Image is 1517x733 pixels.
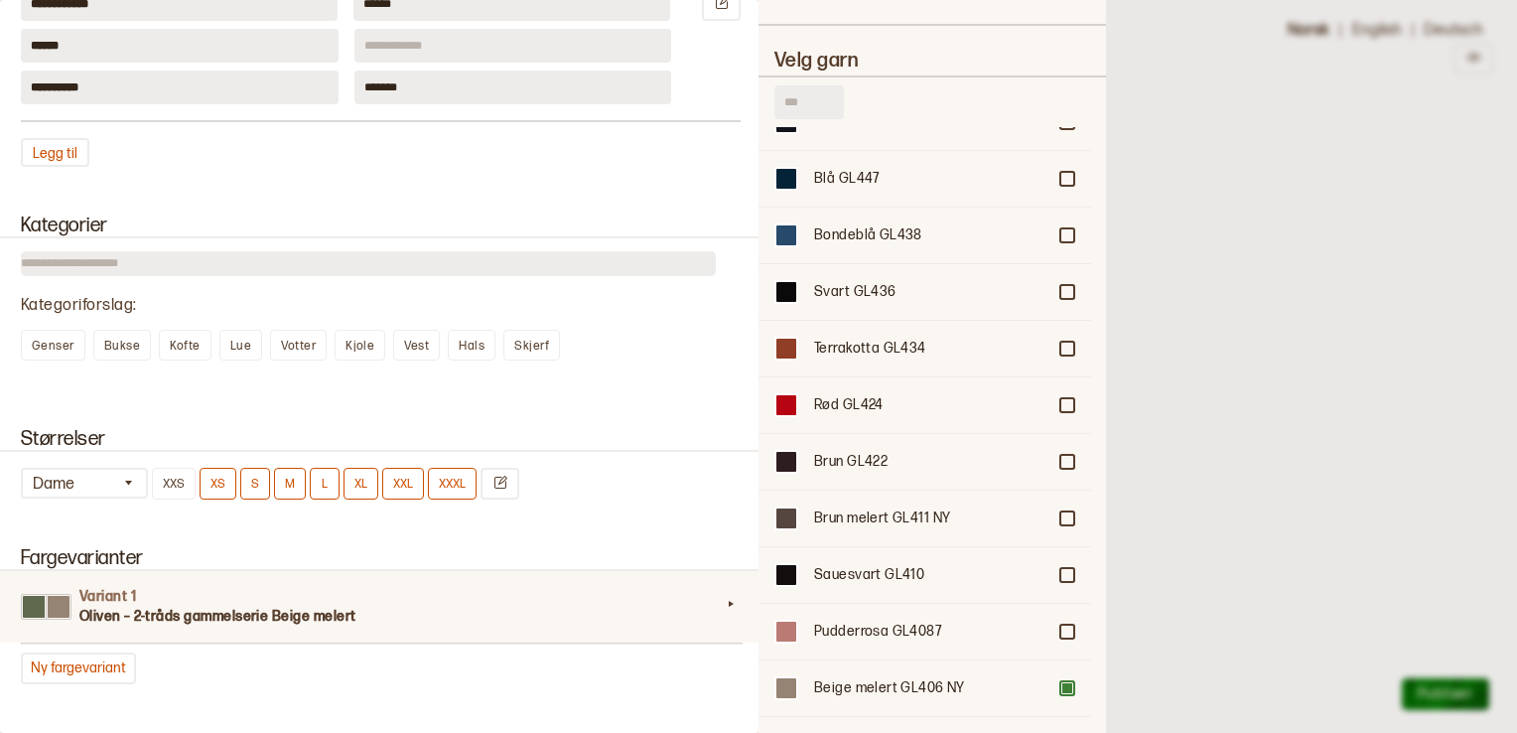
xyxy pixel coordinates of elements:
[814,169,1045,189] div: Blå GL447
[344,468,378,500] button: XL
[514,339,549,354] span: Skjerf
[814,395,1045,415] div: Rød GL424
[21,296,741,317] div: Kategoriforslag :
[21,138,89,167] button: Legg til
[492,475,507,490] svg: Endre størrelser
[814,339,1045,359] div: Terrakotta GL434
[814,282,1045,302] div: Svart GL436
[814,678,1045,698] div: Beige melert GL406 NY
[240,468,270,500] button: S
[281,339,316,354] span: Votter
[774,50,1090,72] h2: Velg garn
[814,622,1045,642] div: Pudderrosa GL4087
[310,468,340,500] button: L
[459,339,484,354] span: Hals
[200,468,236,500] button: XS
[274,468,306,500] button: M
[814,509,1045,528] div: Brun melert GL411 NY
[345,339,374,354] span: Kjole
[814,452,1045,472] div: Brun GL422
[814,225,1045,245] div: Bondeblå GL438
[814,565,1045,585] div: Sauesvart GL410
[152,468,196,500] button: XXS
[382,468,424,500] button: XXL
[170,339,200,354] span: Kofte
[428,468,477,500] button: XXXL
[21,653,136,684] button: Ny fargevariant
[79,607,721,627] h3: Oliven – 2-tråds gammelserie Beige melert
[104,339,140,354] span: Bukse
[79,587,721,607] h4: Variant 1
[404,339,429,354] span: Vest
[21,468,148,499] button: Dame
[32,339,74,354] span: Genser
[481,468,519,500] button: Endre størrelser
[230,339,251,354] span: Lue
[814,112,1045,132] div: Marine GL459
